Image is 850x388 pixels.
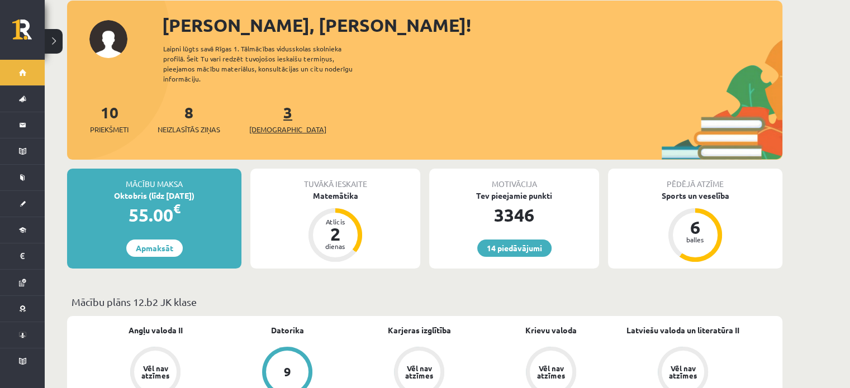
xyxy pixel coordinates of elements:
a: Matemātika Atlicis 2 dienas [250,190,420,264]
span: Priekšmeti [90,124,129,135]
div: Atlicis [319,218,352,225]
div: Vēl nav atzīmes [140,365,171,379]
a: 3[DEMOGRAPHIC_DATA] [249,102,326,135]
div: dienas [319,243,352,250]
a: 8Neizlasītās ziņas [158,102,220,135]
a: Krievu valoda [525,324,577,336]
a: Apmaksāt [126,239,183,257]
div: Laipni lūgts savā Rīgas 1. Tālmācības vidusskolas skolnieka profilā. Šeit Tu vari redzēt tuvojošo... [163,44,372,84]
div: Vēl nav atzīmes [667,365,699,379]
div: 9 [284,366,291,378]
a: Rīgas 1. Tālmācības vidusskola [12,20,45,47]
span: Neizlasītās ziņas [158,124,220,135]
div: 2 [319,225,352,243]
span: € [173,200,181,217]
a: Sports un veselība 6 balles [608,190,782,264]
div: Tev pieejamie punkti [429,190,599,202]
p: Mācību plāns 12.b2 JK klase [72,294,778,309]
div: balles [678,236,712,243]
a: 10Priekšmeti [90,102,129,135]
a: 14 piedāvājumi [477,239,552,257]
div: 6 [678,218,712,236]
div: Vēl nav atzīmes [535,365,567,379]
a: Angļu valoda II [129,324,183,336]
div: Pēdējā atzīme [608,169,782,190]
a: Karjeras izglītība [388,324,451,336]
div: 55.00 [67,202,241,228]
div: Oktobris (līdz [DATE]) [67,190,241,202]
div: Matemātika [250,190,420,202]
div: Motivācija [429,169,599,190]
div: Sports un veselība [608,190,782,202]
div: Tuvākā ieskaite [250,169,420,190]
div: Mācību maksa [67,169,241,190]
a: Latviešu valoda un literatūra II [626,324,739,336]
span: [DEMOGRAPHIC_DATA] [249,124,326,135]
div: 3346 [429,202,599,228]
div: Vēl nav atzīmes [403,365,435,379]
div: [PERSON_NAME], [PERSON_NAME]! [162,12,782,39]
a: Datorika [271,324,304,336]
